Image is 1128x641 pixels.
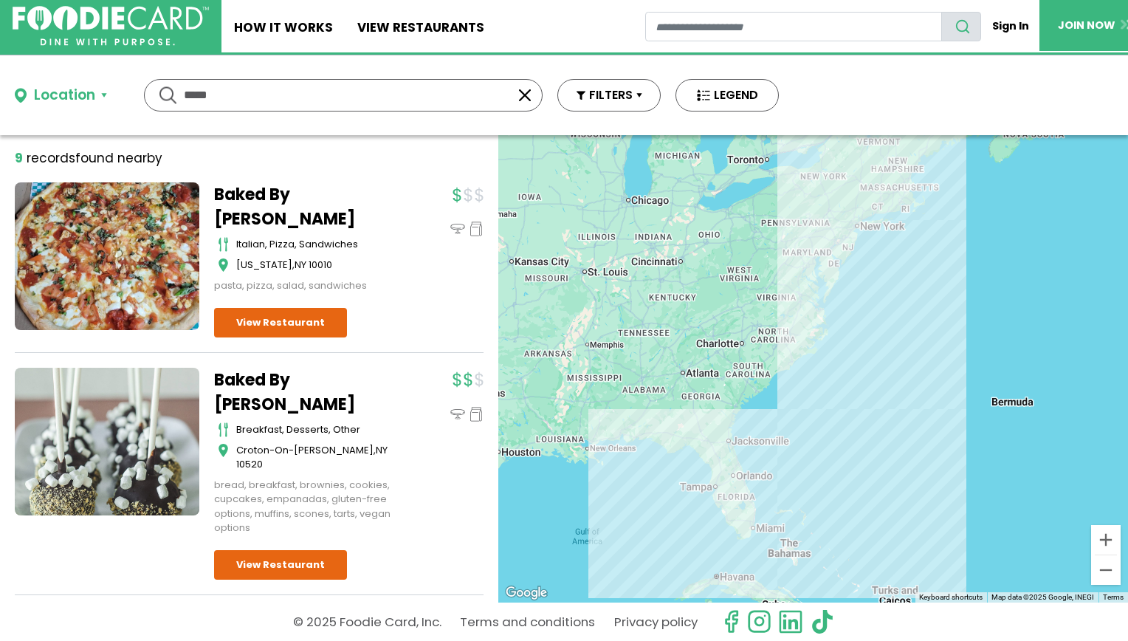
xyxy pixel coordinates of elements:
span: Croton-on-[PERSON_NAME] [236,443,374,457]
span: [US_STATE] [236,258,292,272]
img: FoodieCard; Eat, Drink, Save, Donate [13,6,209,46]
a: Open this area in Google Maps (opens a new window) [502,583,551,603]
img: pickup_icon.svg [469,407,484,422]
a: Terms and conditions [460,609,595,635]
strong: 9 [15,149,23,167]
button: search [941,12,981,41]
span: records [27,149,75,167]
img: map_icon.svg [218,258,229,272]
svg: check us out on facebook [719,609,744,634]
span: NY [376,443,388,457]
div: , [236,258,399,272]
img: pickup_icon.svg [469,222,484,236]
input: restaurant search [645,12,942,41]
button: Location [15,85,107,106]
button: Keyboard shortcuts [919,592,983,603]
span: 10520 [236,457,263,471]
span: 10010 [309,258,332,272]
img: cutlery_icon.svg [218,237,229,252]
a: View Restaurant [214,550,347,580]
a: Baked By [PERSON_NAME] [214,182,399,231]
img: tiktok.svg [810,609,835,634]
a: Terms [1103,593,1124,601]
div: breakfast, desserts, other [236,422,399,437]
div: , [236,443,399,472]
button: Zoom in [1091,525,1121,555]
img: Google [502,583,551,603]
img: linkedin.svg [778,609,803,634]
a: Baked By [PERSON_NAME] [214,368,399,417]
div: found nearby [15,149,162,168]
a: Privacy policy [614,609,698,635]
a: View Restaurant [214,308,347,337]
img: cutlery_icon.svg [218,422,229,437]
img: map_icon.svg [218,443,229,458]
span: Map data ©2025 Google, INEGI [991,593,1094,601]
button: FILTERS [557,79,661,112]
img: dinein_icon.svg [450,222,465,236]
div: pasta, pizza, salad, sandwiches [214,278,399,293]
div: Location [34,85,95,106]
button: Zoom out [1091,555,1121,585]
button: LEGEND [675,79,779,112]
img: dinein_icon.svg [450,407,465,422]
div: bread, breakfast, brownies, cookies, cupcakes, empanadas, gluten-free options, muffins, scones, t... [214,478,399,535]
a: Sign In [981,12,1039,41]
div: italian, pizza, sandwiches [236,237,399,252]
span: NY [295,258,306,272]
p: © 2025 Foodie Card, Inc. [293,609,441,635]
